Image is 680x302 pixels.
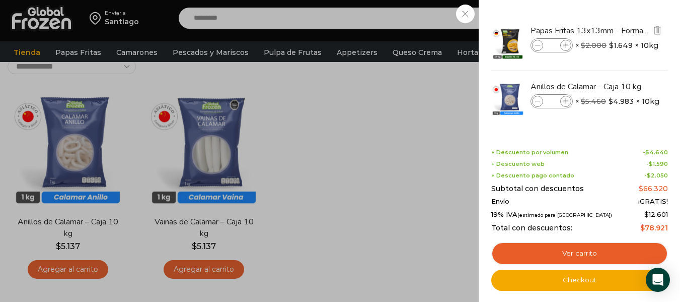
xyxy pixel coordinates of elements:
[609,40,614,50] span: $
[639,184,668,193] bdi: 66.320
[652,25,663,37] a: Eliminar Papas Fritas 13x13mm - Formato 2,5 kg - Caja 10 kg del carrito
[645,149,649,156] span: $
[491,242,668,265] a: Ver carrito
[644,210,649,218] span: $
[643,149,668,156] span: -
[581,41,607,50] bdi: 2.000
[531,25,650,36] a: Papas Fritas 13x13mm - Formato 2,5 kg - Caja 10 kg
[609,40,633,50] bdi: 1.649
[640,223,645,232] span: $
[647,172,668,179] bdi: 2.050
[491,198,509,206] span: Envío
[646,161,668,167] span: -
[491,211,612,219] span: 19% IVA
[609,96,634,106] bdi: 4.983
[491,224,572,232] span: Total con descuentos:
[575,38,658,52] span: × × 10kg
[640,223,668,232] bdi: 78.921
[544,96,559,107] input: Product quantity
[491,172,574,179] span: + Descuento pago contado
[491,149,568,156] span: + Descuento por volumen
[644,210,668,218] span: 12.601
[491,270,668,291] a: Checkout
[646,268,670,292] div: Open Intercom Messenger
[581,97,606,106] bdi: 5.460
[575,94,659,108] span: × × 10kg
[581,41,585,50] span: $
[649,160,668,167] bdi: 1.590
[649,160,653,167] span: $
[544,40,559,51] input: Product quantity
[653,26,662,35] img: Eliminar Papas Fritas 13x13mm - Formato 2,5 kg - Caja 10 kg del carrito
[639,184,643,193] span: $
[645,149,668,156] bdi: 4.640
[517,212,612,218] small: (estimado para [GEOGRAPHIC_DATA])
[609,96,613,106] span: $
[647,172,651,179] span: $
[638,198,668,206] span: ¡GRATIS!
[581,97,585,106] span: $
[531,81,650,92] a: Anillos de Calamar - Caja 10 kg
[491,161,545,167] span: + Descuento web
[491,185,584,193] span: Subtotal con descuentos
[644,172,668,179] span: -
